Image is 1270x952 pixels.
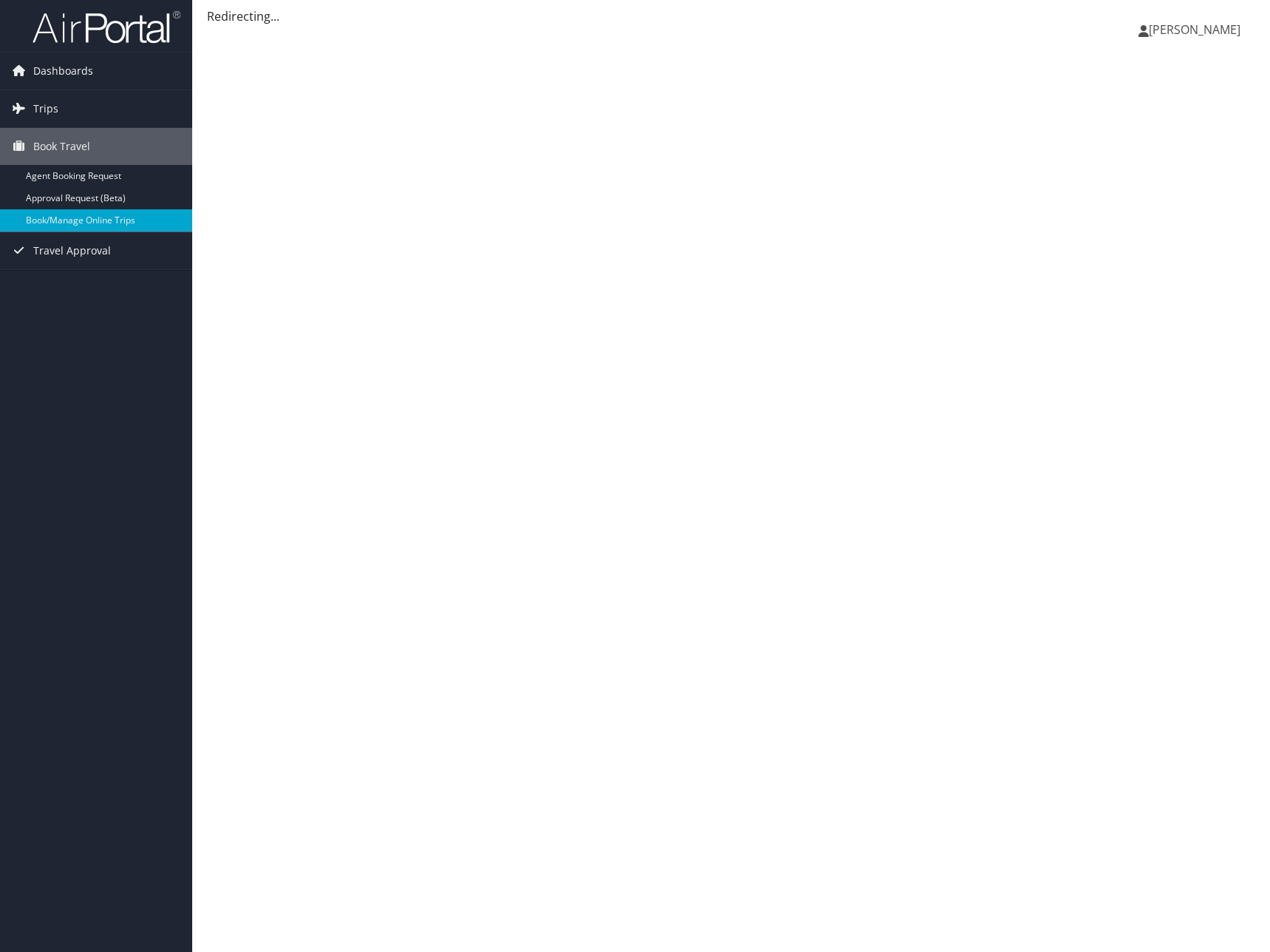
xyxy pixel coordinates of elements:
div: Redirecting... [207,7,1255,25]
span: Travel Approval [33,232,111,269]
span: Dashboards [33,53,93,90]
a: [PERSON_NAME] [1138,7,1255,52]
span: Book Travel [33,128,90,165]
span: Trips [33,90,58,127]
span: [PERSON_NAME] [1149,21,1240,38]
img: airportal-logo.png [33,10,180,44]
